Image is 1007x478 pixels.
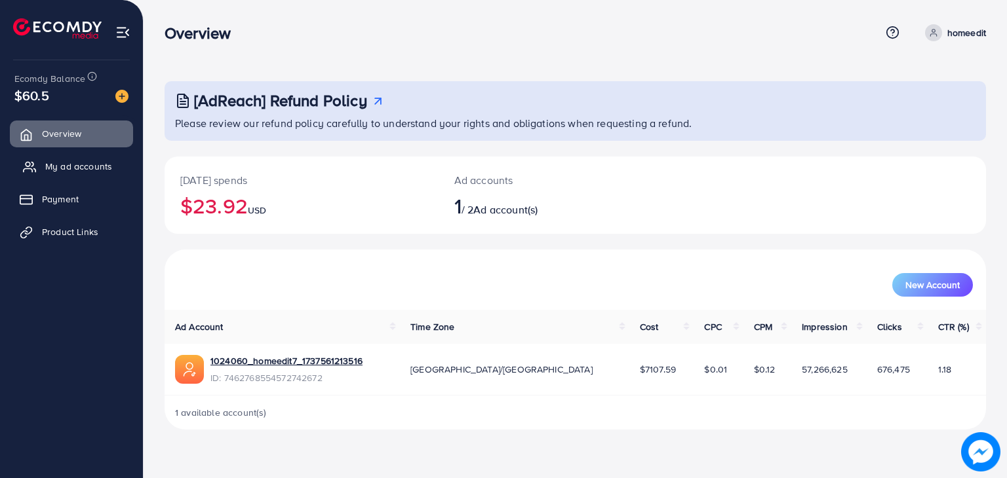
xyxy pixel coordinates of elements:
[13,18,102,39] img: logo
[892,273,973,297] button: New Account
[938,320,969,333] span: CTR (%)
[410,363,593,376] span: [GEOGRAPHIC_DATA]/[GEOGRAPHIC_DATA]
[45,160,112,173] span: My ad accounts
[454,172,628,188] p: Ad accounts
[640,320,659,333] span: Cost
[180,193,423,218] h2: $23.92
[14,86,49,105] span: $60.5
[454,193,628,218] h2: / 2
[175,355,204,384] img: ic-ads-acc.e4c84228.svg
[14,72,85,85] span: Ecomdy Balance
[10,153,133,179] a: My ad accounts
[802,320,848,333] span: Impression
[194,91,367,110] h3: [AdReach] Refund Policy
[754,320,772,333] span: CPM
[920,24,986,41] a: homeedit
[42,193,79,206] span: Payment
[180,172,423,188] p: [DATE] spends
[115,90,128,103] img: image
[175,115,978,131] p: Please review our refund policy carefully to understand your rights and obligations when requesti...
[42,225,98,238] span: Product Links
[115,25,130,40] img: menu
[961,432,1000,471] img: image
[175,320,224,333] span: Ad Account
[42,127,81,140] span: Overview
[165,24,241,43] h3: Overview
[754,363,776,376] span: $0.12
[947,25,986,41] p: homeedit
[10,120,133,147] a: Overview
[704,320,721,333] span: CPC
[410,320,454,333] span: Time Zone
[704,363,727,376] span: $0.01
[10,219,133,245] a: Product Links
[473,202,538,217] span: Ad account(s)
[175,406,267,419] span: 1 available account(s)
[877,363,910,376] span: 676,475
[905,280,960,289] span: New Account
[10,186,133,212] a: Payment
[640,363,676,376] span: $7107.59
[248,204,266,217] span: USD
[877,320,902,333] span: Clicks
[210,354,363,367] a: 1024060_homeedit7_1737561213516
[454,191,462,221] span: 1
[938,363,952,376] span: 1.18
[802,363,848,376] span: 57,266,625
[210,371,363,384] span: ID: 7462768554572742672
